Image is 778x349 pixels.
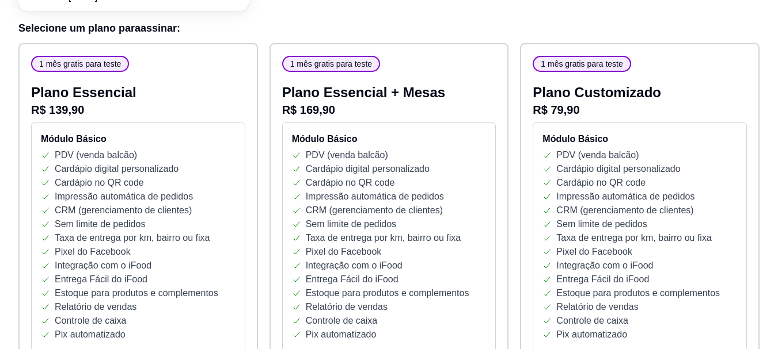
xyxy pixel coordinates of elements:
p: Estoque para produtos e complementos [556,286,720,300]
p: Controle de caixa [306,314,378,328]
p: R$ 169,90 [282,102,496,118]
p: CRM (gerenciamento de clientes) [55,204,192,217]
p: PDV (venda balcão) [55,148,137,162]
span: 1 mês gratis para teste [286,58,377,70]
p: Plano Essencial [31,83,245,102]
p: Integração com o iFood [306,259,403,273]
p: Pixel do Facebook [556,245,632,259]
p: Entrega Fácil do iFood [556,273,649,286]
p: Entrega Fácil do iFood [55,273,147,286]
p: Entrega Fácil do iFood [306,273,399,286]
p: Impressão automática de pedidos [306,190,444,204]
h3: Selecione um plano para assinar : [18,20,760,36]
p: Pixel do Facebook [306,245,382,259]
p: Sem limite de pedidos [55,217,145,231]
p: Pixel do Facebook [55,245,131,259]
p: Cardápio digital personalizado [55,162,179,176]
p: Taxa de entrega por km, bairro ou fixa [306,231,461,245]
p: Relatório de vendas [306,300,388,314]
p: Integração com o iFood [55,259,151,273]
p: Taxa de entrega por km, bairro ou fixa [55,231,210,245]
p: Integração com o iFood [556,259,653,273]
p: Cardápio no QR code [55,176,144,190]
p: Taxa de entrega por km, bairro ou fixa [556,231,711,245]
p: Pix automatizado [55,328,126,342]
p: Controle de caixa [556,314,628,328]
p: Cardápio no QR code [306,176,395,190]
p: Cardápio digital personalizado [556,162,680,176]
p: PDV (venda balcão) [556,148,639,162]
p: Sem limite de pedidos [556,217,647,231]
p: Estoque para produtos e complementos [306,286,469,300]
p: R$ 139,90 [31,102,245,118]
p: R$ 79,90 [533,102,747,118]
h4: Módulo Básico [292,132,487,146]
p: Plano Customizado [533,83,747,102]
p: Relatório de vendas [55,300,136,314]
p: CRM (gerenciamento de clientes) [306,204,443,217]
p: Plano Essencial + Mesas [282,83,496,102]
p: Impressão automática de pedidos [55,190,193,204]
p: Estoque para produtos e complementos [55,286,218,300]
p: CRM (gerenciamento de clientes) [556,204,693,217]
p: Sem limite de pedidos [306,217,396,231]
p: Pix automatizado [306,328,377,342]
h4: Módulo Básico [41,132,236,146]
span: 1 mês gratis para teste [35,58,126,70]
p: Controle de caixa [55,314,127,328]
p: Relatório de vendas [556,300,638,314]
p: Cardápio digital personalizado [306,162,430,176]
p: Impressão automática de pedidos [556,190,694,204]
h4: Módulo Básico [542,132,737,146]
span: 1 mês gratis para teste [536,58,627,70]
p: PDV (venda balcão) [306,148,388,162]
p: Pix automatizado [556,328,627,342]
p: Cardápio no QR code [556,176,646,190]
